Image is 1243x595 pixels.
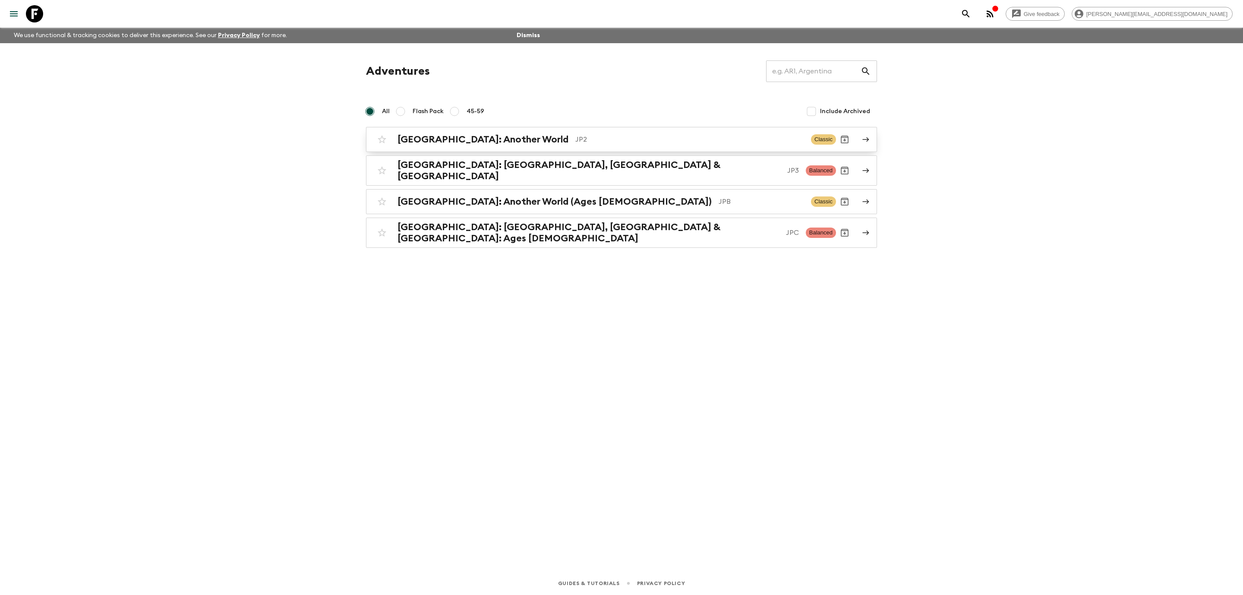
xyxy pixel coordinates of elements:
h2: [GEOGRAPHIC_DATA]: [GEOGRAPHIC_DATA], [GEOGRAPHIC_DATA] & [GEOGRAPHIC_DATA] [398,159,780,182]
p: JP2 [575,134,804,145]
button: Archive [836,131,853,148]
h2: [GEOGRAPHIC_DATA]: Another World [398,134,568,145]
span: Balanced [806,165,836,176]
a: Give feedback [1006,7,1065,21]
a: [GEOGRAPHIC_DATA]: Another World (Ages [DEMOGRAPHIC_DATA])JPBClassicArchive [366,189,877,214]
a: [GEOGRAPHIC_DATA]: Another WorldJP2ClassicArchive [366,127,877,152]
span: 45-59 [467,107,484,116]
p: We use functional & tracking cookies to deliver this experience. See our for more. [10,28,290,43]
span: Classic [811,196,836,207]
span: All [382,107,390,116]
p: JP3 [787,165,799,176]
span: [PERSON_NAME][EMAIL_ADDRESS][DOMAIN_NAME] [1082,11,1232,17]
a: Privacy Policy [637,579,685,588]
a: [GEOGRAPHIC_DATA]: [GEOGRAPHIC_DATA], [GEOGRAPHIC_DATA] & [GEOGRAPHIC_DATA]: Ages [DEMOGRAPHIC_DA... [366,218,877,248]
h2: [GEOGRAPHIC_DATA]: Another World (Ages [DEMOGRAPHIC_DATA]) [398,196,712,207]
p: JPC [786,228,799,238]
p: JPB [719,196,804,207]
span: Include Archived [820,107,870,116]
span: Balanced [806,228,836,238]
button: Archive [836,224,853,241]
h1: Adventures [366,63,430,80]
span: Flash Pack [413,107,444,116]
a: [GEOGRAPHIC_DATA]: [GEOGRAPHIC_DATA], [GEOGRAPHIC_DATA] & [GEOGRAPHIC_DATA]JP3BalancedArchive [366,155,877,186]
h2: [GEOGRAPHIC_DATA]: [GEOGRAPHIC_DATA], [GEOGRAPHIC_DATA] & [GEOGRAPHIC_DATA]: Ages [DEMOGRAPHIC_DATA] [398,222,779,244]
button: Dismiss [514,29,542,41]
a: Privacy Policy [218,32,260,38]
button: search adventures [957,5,975,22]
span: Give feedback [1019,11,1064,17]
span: Classic [811,134,836,145]
button: menu [5,5,22,22]
input: e.g. AR1, Argentina [766,59,861,83]
button: Archive [836,193,853,210]
a: Guides & Tutorials [558,579,620,588]
div: [PERSON_NAME][EMAIL_ADDRESS][DOMAIN_NAME] [1072,7,1233,21]
button: Archive [836,162,853,179]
